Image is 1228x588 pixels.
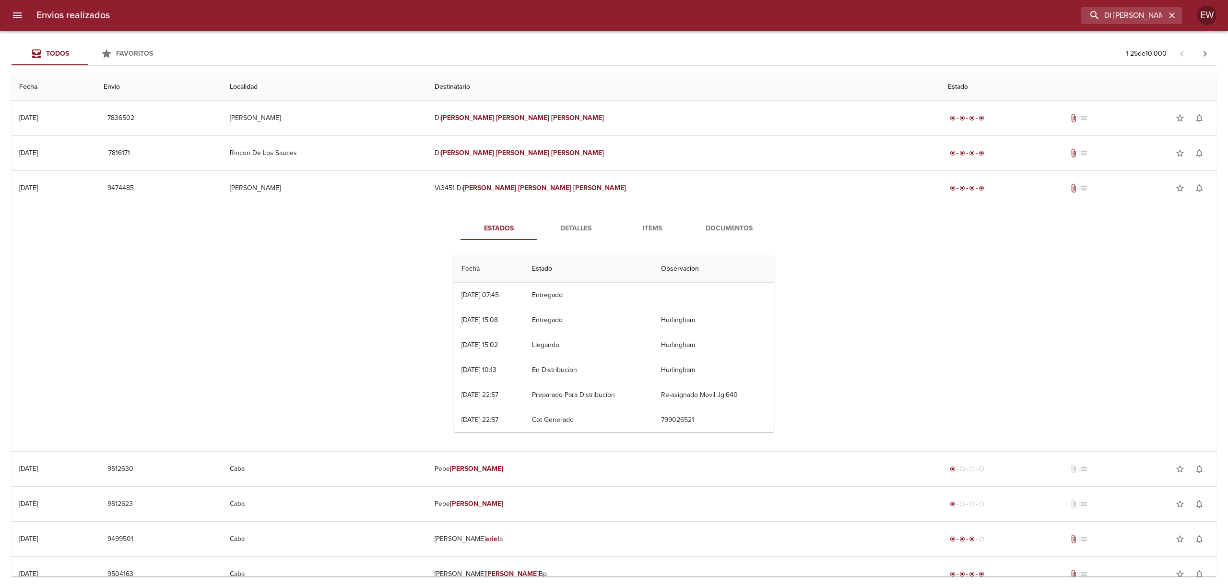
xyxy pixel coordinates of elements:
[1175,499,1185,509] span: star_border
[427,452,940,486] td: Pepe
[1175,569,1185,579] span: star_border
[959,150,965,156] span: radio_button_checked
[1078,148,1088,158] span: No tiene pedido asociado
[979,536,984,542] span: radio_button_unchecked
[1193,42,1216,65] span: Pagina siguiente
[1194,534,1204,544] span: notifications_none
[107,147,130,159] span: 7816171
[948,534,986,544] div: En viaje
[524,308,653,333] td: Entregado
[450,465,503,473] em: [PERSON_NAME]
[1197,6,1216,25] div: Abrir información de usuario
[427,171,940,205] td: Vt3451 Di
[454,255,774,532] table: Tabla de seguimiento
[1194,183,1204,193] span: notifications_none
[979,150,984,156] span: radio_button_checked
[950,501,956,507] span: radio_button_checked
[107,498,133,510] span: 9512623
[969,185,975,191] span: radio_button_checked
[979,115,984,121] span: radio_button_checked
[959,115,965,121] span: radio_button_checked
[19,570,38,578] div: [DATE]
[1190,179,1209,198] button: Activar notificaciones
[6,4,29,27] button: menu
[969,150,975,156] span: radio_button_checked
[19,465,38,473] div: [DATE]
[1078,113,1088,123] span: No tiene pedido asociado
[463,184,516,192] em: [PERSON_NAME]
[1069,534,1078,544] span: Tiene documentos adjuntos
[551,114,604,122] em: [PERSON_NAME]
[653,408,774,432] td: 799026521
[104,109,138,127] button: 7836502
[19,184,38,192] div: [DATE]
[950,466,956,472] span: radio_button_checked
[959,466,965,472] span: radio_button_unchecked
[427,73,940,101] th: Destinatario
[460,217,767,240] div: Tabs detalle de guia
[222,487,427,521] td: Caba
[12,73,96,101] th: Fecha
[441,149,494,157] em: [PERSON_NAME]
[959,501,965,507] span: radio_button_unchecked
[1197,6,1216,25] div: EW
[573,184,626,192] em: [PERSON_NAME]
[222,73,427,101] th: Localidad
[1175,464,1185,474] span: star_border
[1069,499,1078,509] span: No tiene documentos adjuntos
[104,144,134,162] button: 7816171
[104,180,138,197] button: 9474485
[1175,113,1185,123] span: star_border
[1078,569,1088,579] span: No tiene pedido asociado
[107,182,134,194] span: 9474485
[222,101,427,135] td: [PERSON_NAME]
[496,114,549,122] em: [PERSON_NAME]
[450,500,503,508] em: [PERSON_NAME]
[1190,529,1209,549] button: Activar notificaciones
[427,101,940,135] td: Di
[116,49,153,58] span: Favoritos
[518,184,571,192] em: [PERSON_NAME]
[653,255,774,283] th: Observacion
[461,316,498,324] div: [DATE] 15:08
[96,73,222,101] th: Envio
[950,536,956,542] span: radio_button_checked
[1170,108,1190,128] button: Agregar a favoritos
[979,466,984,472] span: radio_button_unchecked
[1194,569,1204,579] span: notifications_none
[107,463,133,475] span: 9512630
[1170,529,1190,549] button: Agregar a favoritos
[222,522,427,556] td: Caba
[104,565,137,583] button: 9504163
[1170,48,1193,58] span: Pagina anterior
[104,495,137,513] button: 9512623
[1170,459,1190,479] button: Agregar a favoritos
[1078,464,1088,474] span: No tiene pedido asociado
[485,535,499,543] em: ariel
[19,114,38,122] div: [DATE]
[461,366,496,374] div: [DATE] 10:13
[979,501,984,507] span: radio_button_unchecked
[1175,148,1185,158] span: star_border
[19,535,38,543] div: [DATE]
[485,570,539,578] em: [PERSON_NAME]
[1170,564,1190,584] button: Agregar a favoritos
[1069,569,1078,579] span: Tiene documentos adjuntos
[1126,49,1167,59] p: 1 - 25 de 10.000
[959,571,965,577] span: radio_button_checked
[1175,534,1185,544] span: star_border
[19,500,38,508] div: [DATE]
[496,149,549,157] em: [PERSON_NAME]
[1069,183,1078,193] span: Tiene documentos adjuntos
[940,73,1216,101] th: Estado
[950,115,956,121] span: radio_button_checked
[1190,144,1209,163] button: Activar notificaciones
[653,358,774,383] td: Hurlingham
[948,148,986,158] div: Entregado
[46,49,69,58] span: Todos
[948,569,986,579] div: Entregado
[1078,183,1088,193] span: No tiene pedido asociado
[466,223,531,235] span: Estados
[1194,148,1204,158] span: notifications_none
[1081,7,1166,24] input: buscar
